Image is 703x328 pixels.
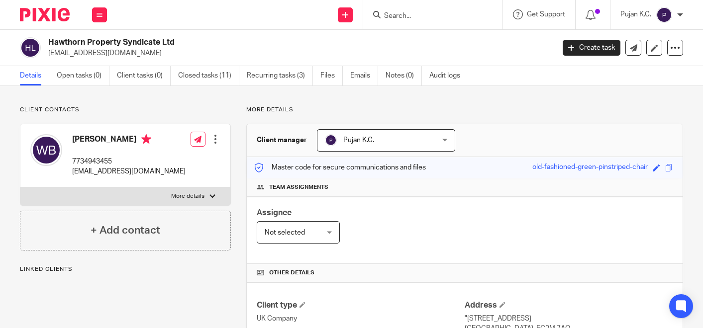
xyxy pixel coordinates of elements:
[57,66,109,85] a: Open tasks (0)
[325,134,337,146] img: svg%3E
[383,12,473,21] input: Search
[532,162,648,173] div: old-fashioned-green-pinstriped-chair
[265,229,305,236] span: Not selected
[257,209,292,217] span: Assignee
[269,269,314,277] span: Other details
[429,66,468,85] a: Audit logs
[254,163,426,172] p: Master code for secure communications and files
[72,166,186,176] p: [EMAIL_ADDRESS][DOMAIN_NAME]
[178,66,239,85] a: Closed tasks (11)
[48,48,548,58] p: [EMAIL_ADDRESS][DOMAIN_NAME]
[269,183,328,191] span: Team assignments
[386,66,422,85] a: Notes (0)
[465,300,673,311] h4: Address
[20,37,41,58] img: svg%3E
[247,66,313,85] a: Recurring tasks (3)
[141,134,151,144] i: Primary
[20,66,49,85] a: Details
[320,66,343,85] a: Files
[48,37,448,48] h2: Hawthorn Property Syndicate Ltd
[343,137,374,144] span: Pujan K.C.
[72,134,186,147] h4: [PERSON_NAME]
[171,192,204,200] p: More details
[656,7,672,23] img: svg%3E
[91,223,160,238] h4: + Add contact
[527,11,565,18] span: Get Support
[30,134,62,166] img: svg%3E
[563,40,620,56] a: Create task
[465,314,673,324] p: "[STREET_ADDRESS]
[20,106,231,114] p: Client contacts
[117,66,171,85] a: Client tasks (0)
[350,66,378,85] a: Emails
[20,265,231,273] p: Linked clients
[246,106,683,114] p: More details
[257,300,465,311] h4: Client type
[20,8,70,21] img: Pixie
[257,314,465,324] p: UK Company
[257,135,307,145] h3: Client manager
[72,157,186,166] p: 7734943455
[620,9,651,19] p: Pujan K.C.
